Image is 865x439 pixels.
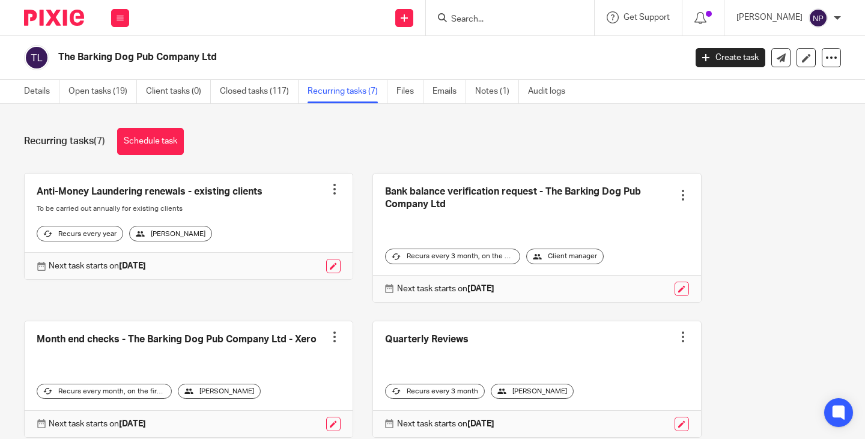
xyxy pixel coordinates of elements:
a: Client tasks (0) [146,80,211,103]
div: Recurs every 3 month [385,384,485,399]
h1: Recurring tasks [24,135,105,148]
span: Get Support [624,13,670,22]
strong: [DATE] [467,285,494,293]
a: Recurring tasks (7) [308,80,387,103]
a: Files [396,80,423,103]
a: Audit logs [528,80,574,103]
a: Schedule task [117,128,184,155]
a: Details [24,80,59,103]
p: Next task starts on [397,418,494,430]
div: [PERSON_NAME] [129,226,212,241]
img: Pixie [24,10,84,26]
a: Notes (1) [475,80,519,103]
p: [PERSON_NAME] [736,11,803,23]
a: Emails [432,80,466,103]
div: [PERSON_NAME] [491,384,574,399]
strong: [DATE] [119,262,146,270]
div: [PERSON_NAME] [178,384,261,399]
div: Recurs every 3 month, on the first [DATE] [385,249,520,264]
a: Closed tasks (117) [220,80,299,103]
img: svg%3E [809,8,828,28]
h2: The Barking Dog Pub Company Ltd [58,51,554,64]
div: Recurs every year [37,226,123,241]
p: Next task starts on [49,260,146,272]
p: Next task starts on [49,418,146,430]
div: Recurs every month, on the first [DATE] [37,384,172,399]
a: Create task [696,48,765,67]
a: Open tasks (19) [68,80,137,103]
strong: [DATE] [119,420,146,428]
strong: [DATE] [467,420,494,428]
input: Search [450,14,558,25]
img: svg%3E [24,45,49,70]
div: Client manager [526,249,604,264]
span: (7) [94,136,105,146]
p: Next task starts on [397,283,494,295]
